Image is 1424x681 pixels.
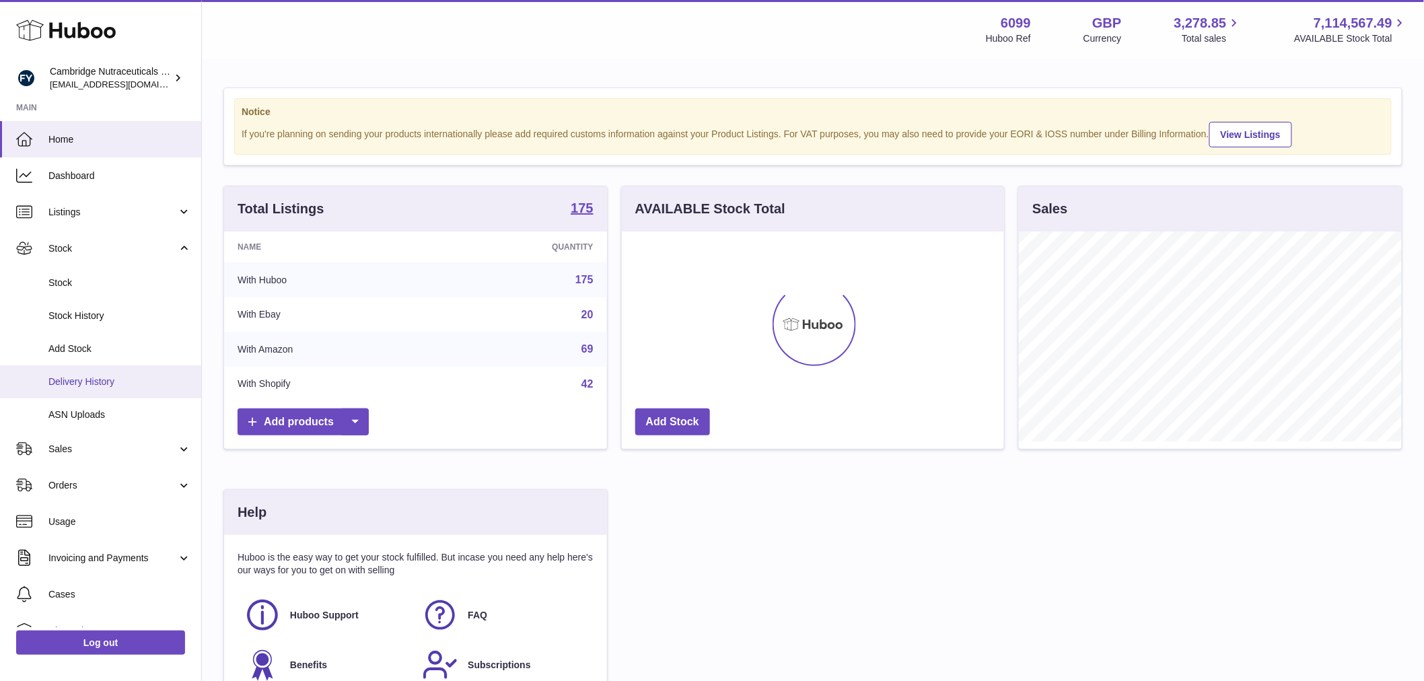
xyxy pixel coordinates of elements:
[224,297,433,332] td: With Ebay
[422,597,586,633] a: FAQ
[16,68,36,88] img: huboo@camnutra.com
[635,408,710,436] a: Add Stock
[290,609,359,622] span: Huboo Support
[244,597,408,633] a: Huboo Support
[48,310,191,322] span: Stock History
[635,200,785,218] h3: AVAILABLE Stock Total
[1032,200,1067,218] h3: Sales
[1294,32,1408,45] span: AVAILABLE Stock Total
[48,242,177,255] span: Stock
[1174,14,1227,32] span: 3,278.85
[48,375,191,388] span: Delivery History
[238,408,369,436] a: Add products
[48,624,191,637] span: Channels
[48,443,177,456] span: Sales
[242,120,1384,147] div: If you're planning on sending your products internationally please add required customs informati...
[224,332,433,367] td: With Amazon
[571,201,593,215] strong: 175
[571,201,593,217] a: 175
[238,551,594,577] p: Huboo is the easy way to get your stock fulfilled. But incase you need any help here's our ways f...
[224,262,433,297] td: With Huboo
[48,277,191,289] span: Stock
[50,79,198,89] span: [EMAIL_ADDRESS][DOMAIN_NAME]
[468,659,530,672] span: Subscriptions
[48,588,191,601] span: Cases
[575,274,594,285] a: 175
[468,609,487,622] span: FAQ
[238,200,324,218] h3: Total Listings
[48,479,177,492] span: Orders
[581,343,594,355] a: 69
[48,408,191,421] span: ASN Uploads
[581,309,594,320] a: 20
[16,631,185,655] a: Log out
[242,106,1384,118] strong: Notice
[1182,32,1242,45] span: Total sales
[48,170,191,182] span: Dashboard
[1001,14,1031,32] strong: 6099
[1294,14,1408,45] a: 7,114,567.49 AVAILABLE Stock Total
[48,515,191,528] span: Usage
[1314,14,1392,32] span: 7,114,567.49
[238,503,266,522] h3: Help
[224,231,433,262] th: Name
[1209,122,1292,147] a: View Listings
[48,133,191,146] span: Home
[1092,14,1121,32] strong: GBP
[986,32,1031,45] div: Huboo Ref
[50,65,171,91] div: Cambridge Nutraceuticals Ltd
[48,206,177,219] span: Listings
[48,343,191,355] span: Add Stock
[224,367,433,402] td: With Shopify
[290,659,327,672] span: Benefits
[1083,32,1122,45] div: Currency
[581,378,594,390] a: 42
[1174,14,1242,45] a: 3,278.85 Total sales
[433,231,606,262] th: Quantity
[48,552,177,565] span: Invoicing and Payments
